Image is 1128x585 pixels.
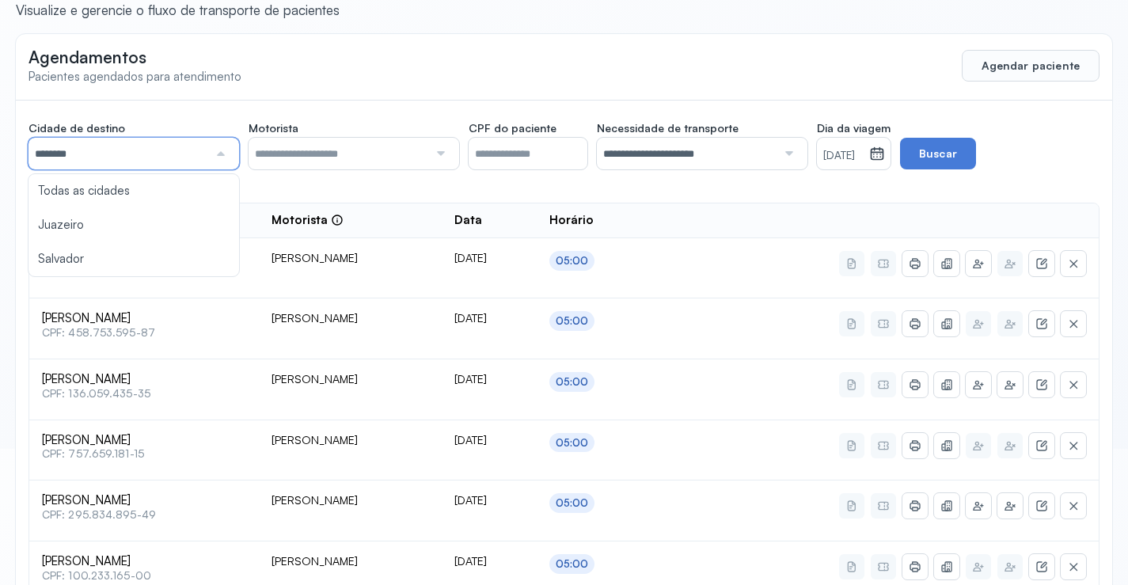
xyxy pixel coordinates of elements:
button: Agendar paciente [962,50,1100,82]
div: [PERSON_NAME] [272,493,429,507]
span: [PERSON_NAME] [42,433,246,448]
li: Salvador [28,242,239,276]
div: 7 agendamentos listados [28,188,1100,203]
span: [PERSON_NAME] [42,372,246,387]
div: [PERSON_NAME] [272,433,429,447]
div: [PERSON_NAME] [272,311,429,325]
div: 05:00 [556,314,589,328]
span: Dia da viagem [817,121,891,135]
div: [PERSON_NAME] [272,554,429,568]
span: Motorista [249,121,298,135]
div: [DATE] [454,251,524,265]
small: [DATE] [823,148,863,164]
div: [DATE] [454,372,524,386]
div: 05:00 [556,496,589,510]
div: [DATE] [454,493,524,507]
div: 05:00 [556,557,589,571]
div: [PERSON_NAME] [272,251,429,265]
span: [PERSON_NAME] [42,554,246,569]
div: 05:00 [556,254,589,268]
span: Pacientes agendados para atendimento [28,69,241,84]
span: Agendamentos [28,47,146,67]
span: CPF do paciente [469,121,556,135]
span: Data [454,213,482,228]
span: [PERSON_NAME] [42,311,246,326]
span: CPF: 136.059.435-35 [42,387,246,401]
span: Cidade de destino [28,121,125,135]
div: 05:00 [556,436,589,450]
div: [PERSON_NAME] [272,372,429,386]
div: Motorista [272,213,344,228]
button: Buscar [900,138,976,169]
span: CPF: 295.834.895-49 [42,508,246,522]
div: [DATE] [454,311,524,325]
span: CPF: 458.753.595-87 [42,326,246,340]
li: Todas as cidades [28,174,239,208]
span: CPF: 100.233.165-00 [42,569,246,583]
span: Necessidade de transporte [597,121,739,135]
div: [DATE] [454,433,524,447]
span: CPF: 757.659.181-15 [42,447,246,461]
div: 05:00 [556,375,589,389]
span: [PERSON_NAME] [42,493,246,508]
div: [DATE] [454,554,524,568]
span: Horário [549,213,594,228]
li: Juazeiro [28,208,239,242]
div: Visualize e gerencie o fluxo de transporte de pacientes [16,2,340,18]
